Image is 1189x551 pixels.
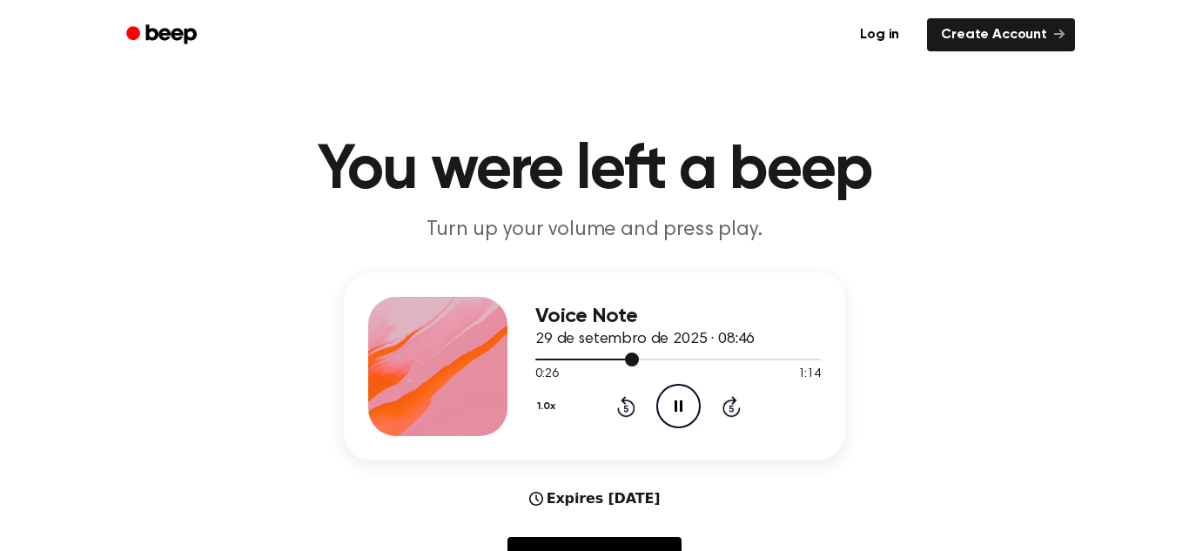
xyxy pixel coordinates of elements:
[535,392,561,421] button: 1.0x
[535,366,558,384] span: 0:26
[798,366,821,384] span: 1:14
[149,139,1040,202] h1: You were left a beep
[535,332,755,347] span: 29 de setembro de 2025 · 08:46
[535,305,821,328] h3: Voice Note
[927,18,1075,51] a: Create Account
[843,15,917,55] a: Log in
[260,216,929,245] p: Turn up your volume and press play.
[114,18,212,52] a: Beep
[529,488,661,509] div: Expires [DATE]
